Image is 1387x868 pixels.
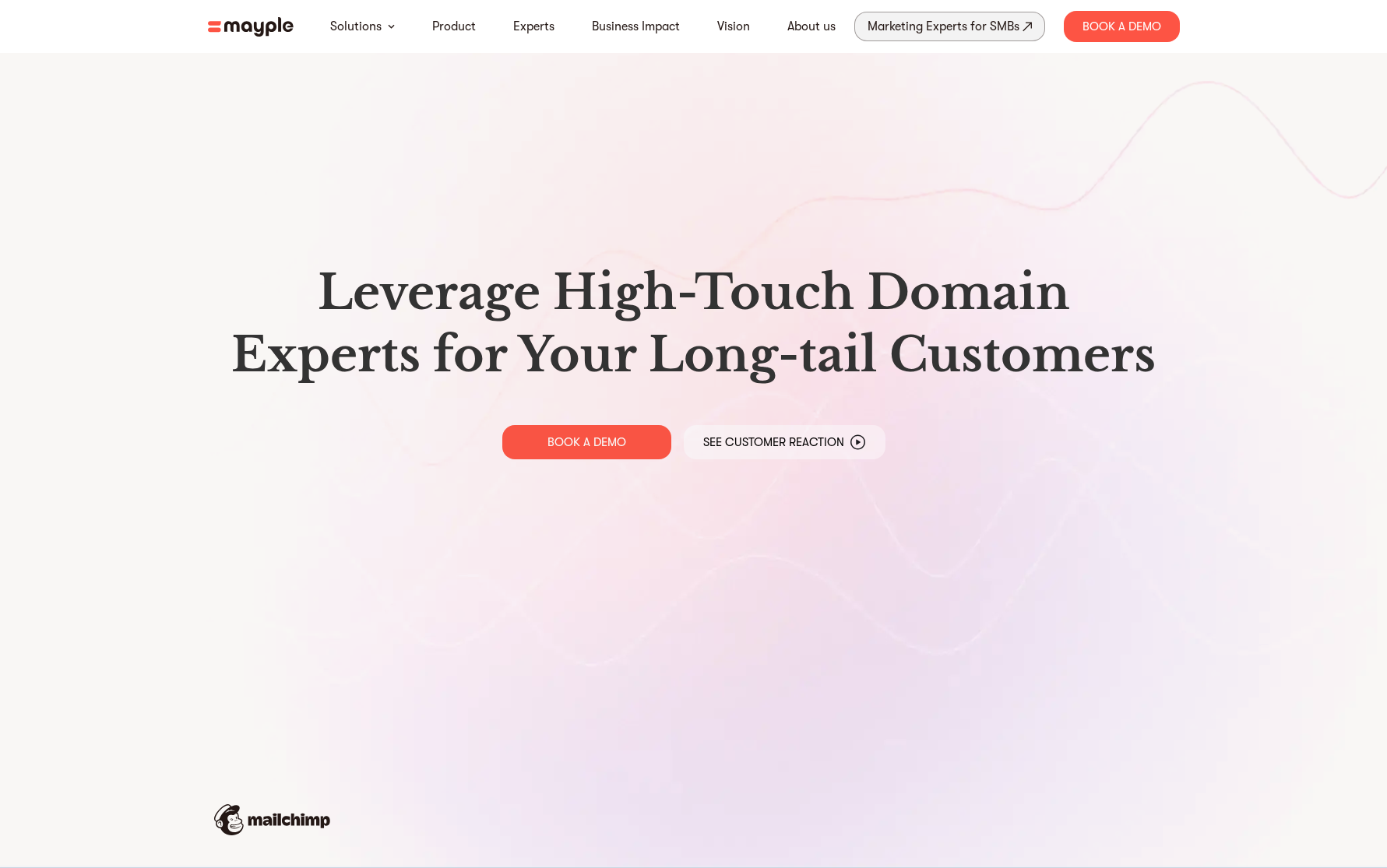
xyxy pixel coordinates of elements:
h1: Leverage High-Touch Domain Experts for Your Long-tail Customers [220,262,1167,386]
img: mailchimp-logo [214,804,330,835]
a: Vision [717,17,750,36]
a: See Customer Reaction [684,425,885,459]
a: Marketing Experts for SMBs [854,12,1045,41]
a: About us [787,17,836,36]
p: BOOK A DEMO [547,434,626,450]
p: See Customer Reaction [703,434,844,450]
a: Product [432,17,476,36]
a: Business Impact [592,17,680,36]
a: Experts [513,17,554,36]
div: Marketing Experts for SMBs [868,16,1019,37]
div: Book A Demo [1064,11,1180,42]
img: mayple-logo [208,17,294,37]
a: Solutions [330,17,382,36]
img: arrow-down [388,24,395,29]
a: BOOK A DEMO [502,425,671,459]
